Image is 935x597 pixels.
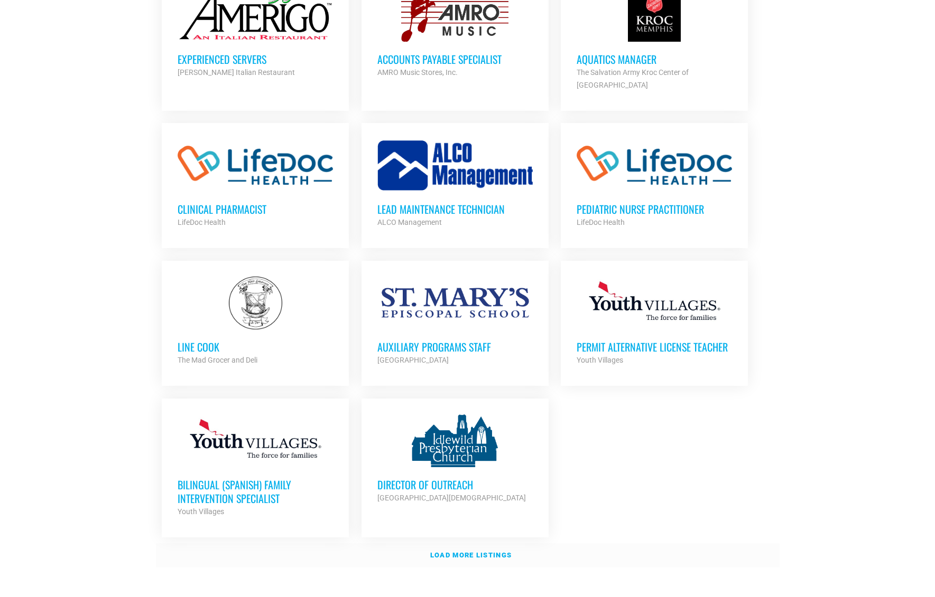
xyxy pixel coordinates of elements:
[362,399,549,520] a: Director of Outreach [GEOGRAPHIC_DATA][DEMOGRAPHIC_DATA]
[156,543,780,567] a: Load more listings
[178,507,224,516] strong: Youth Villages
[178,68,295,77] strong: [PERSON_NAME] Italian Restaurant
[577,68,689,89] strong: The Salvation Army Kroc Center of [GEOGRAPHIC_DATA]
[162,399,349,534] a: Bilingual (Spanish) Family Intervention Specialist Youth Villages
[377,68,458,77] strong: AMRO Music Stores, Inc.
[377,494,526,502] strong: [GEOGRAPHIC_DATA][DEMOGRAPHIC_DATA]
[377,52,533,66] h3: Accounts Payable Specialist
[430,551,512,559] strong: Load more listings
[561,123,748,244] a: Pediatric Nurse Practitioner LifeDoc Health
[577,52,732,66] h3: Aquatics Manager
[362,123,549,244] a: Lead Maintenance Technician ALCO Management
[362,261,549,382] a: Auxiliary Programs Staff [GEOGRAPHIC_DATA]
[577,218,625,226] strong: LifeDoc Health
[178,478,333,505] h3: Bilingual (Spanish) Family Intervention Specialist
[162,123,349,244] a: Clinical Pharmacist LifeDoc Health
[577,340,732,354] h3: Permit Alternative License Teacher
[178,218,226,226] strong: LifeDoc Health
[577,356,623,364] strong: Youth Villages
[577,202,732,216] h3: Pediatric Nurse Practitioner
[162,261,349,382] a: Line Cook The Mad Grocer and Deli
[377,340,533,354] h3: Auxiliary Programs Staff
[561,261,748,382] a: Permit Alternative License Teacher Youth Villages
[377,218,442,226] strong: ALCO Management
[178,340,333,354] h3: Line Cook
[377,202,533,216] h3: Lead Maintenance Technician
[377,478,533,491] h3: Director of Outreach
[178,356,257,364] strong: The Mad Grocer and Deli
[377,356,449,364] strong: [GEOGRAPHIC_DATA]
[178,202,333,216] h3: Clinical Pharmacist
[178,52,333,66] h3: Experienced Servers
